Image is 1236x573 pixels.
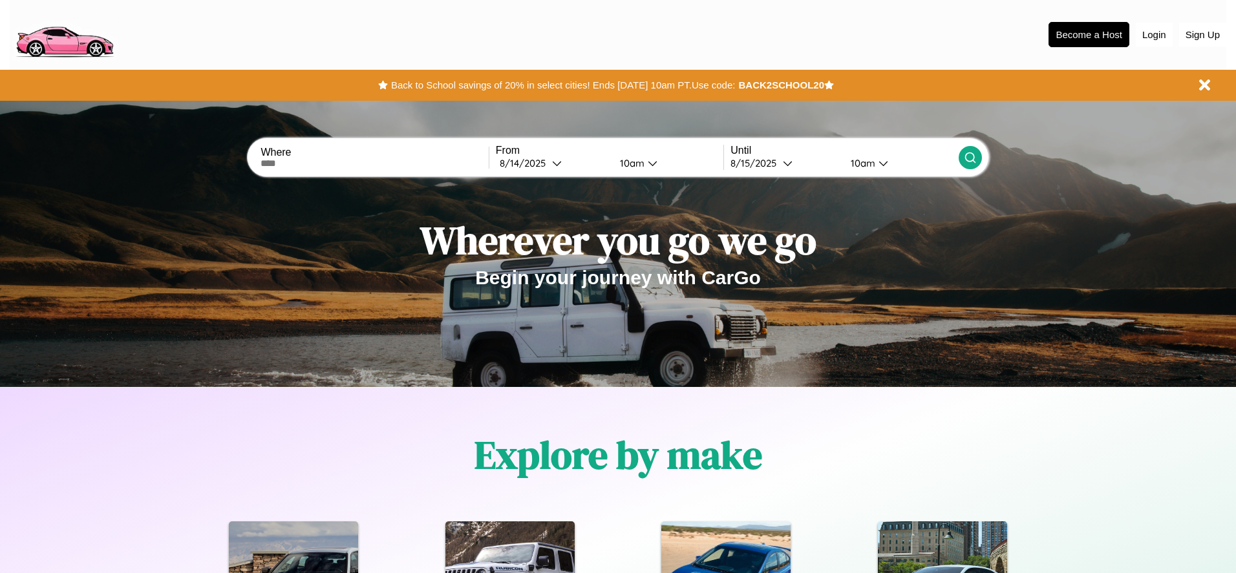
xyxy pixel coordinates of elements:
div: 8 / 15 / 2025 [730,157,783,169]
button: 10am [840,156,958,170]
button: 8/14/2025 [496,156,610,170]
div: 8 / 14 / 2025 [500,157,552,169]
b: BACK2SCHOOL20 [738,79,824,90]
button: Login [1136,23,1173,47]
button: Become a Host [1049,22,1129,47]
button: Back to School savings of 20% in select cities! Ends [DATE] 10am PT.Use code: [388,76,738,94]
button: Sign Up [1179,23,1226,47]
div: 10am [613,157,648,169]
div: 10am [844,157,879,169]
h1: Explore by make [474,428,762,481]
label: Where [261,147,488,158]
label: From [496,145,723,156]
img: logo [10,6,119,61]
button: 10am [610,156,723,170]
label: Until [730,145,958,156]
